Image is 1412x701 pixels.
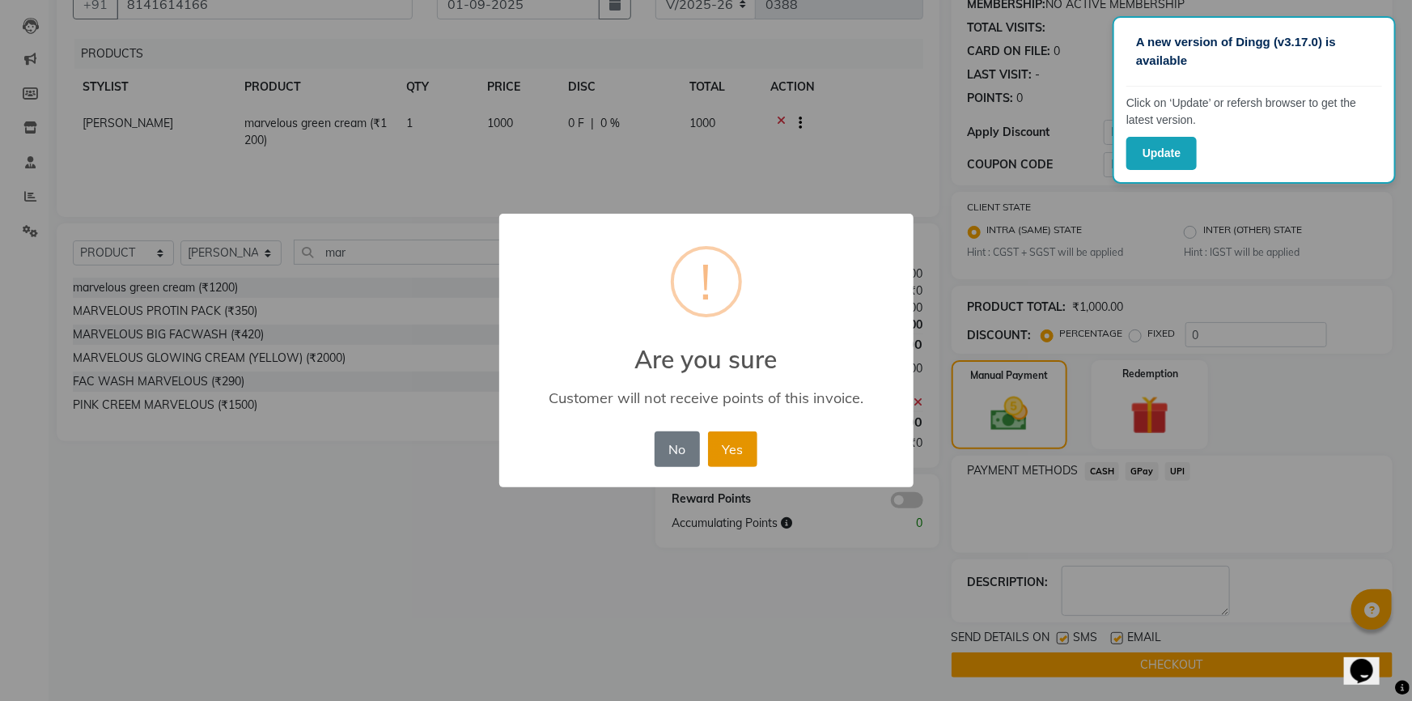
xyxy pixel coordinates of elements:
button: Yes [708,431,757,467]
button: Update [1126,137,1197,170]
p: A new version of Dingg (v3.17.0) is available [1136,33,1372,70]
button: No [655,431,700,467]
iframe: chat widget [1344,636,1396,685]
div: Customer will not receive points of this invoice. [522,389,889,407]
h2: Are you sure [499,325,914,374]
p: Click on ‘Update’ or refersh browser to get the latest version. [1126,95,1382,129]
div: ! [701,249,712,314]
